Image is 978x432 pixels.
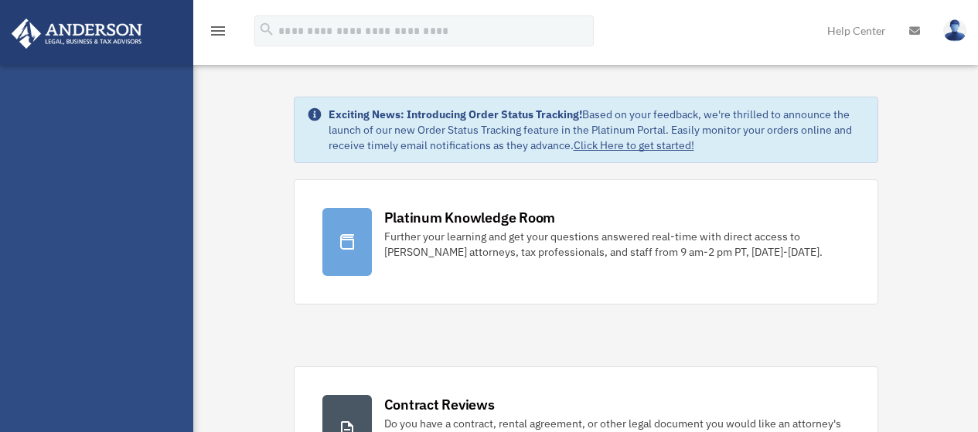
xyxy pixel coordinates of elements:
i: menu [209,22,227,40]
img: User Pic [943,19,966,42]
div: Contract Reviews [384,395,495,414]
a: Platinum Knowledge Room Further your learning and get your questions answered real-time with dire... [294,179,878,304]
div: Further your learning and get your questions answered real-time with direct access to [PERSON_NAM... [384,229,850,260]
img: Anderson Advisors Platinum Portal [7,19,147,49]
i: search [258,21,275,38]
div: Platinum Knowledge Room [384,208,556,227]
div: Based on your feedback, we're thrilled to announce the launch of our new Order Status Tracking fe... [329,107,865,153]
a: Click Here to get started! [574,138,694,152]
a: menu [209,27,227,40]
strong: Exciting News: Introducing Order Status Tracking! [329,107,582,121]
